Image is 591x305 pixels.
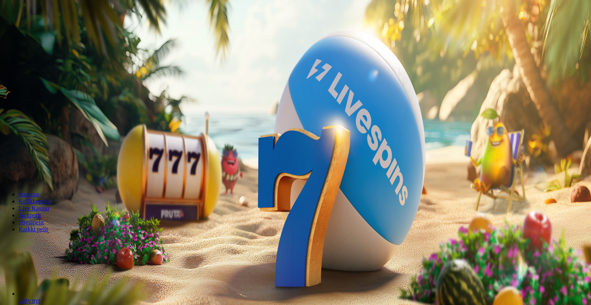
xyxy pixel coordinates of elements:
[19,297,40,304] a: Gates of Olympus Super Scatter
[3,178,588,247] header: Lobby
[3,178,588,233] nav: Lobby
[19,205,49,211] a: Live Kasino
[19,219,44,225] a: Pöytäpelit
[19,226,48,232] a: Kaikki pelit
[19,297,40,304] span: Liity nyt
[19,191,39,198] a: Suositut
[19,198,50,204] a: Kolikkopelit
[19,212,41,218] a: Jackpotit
